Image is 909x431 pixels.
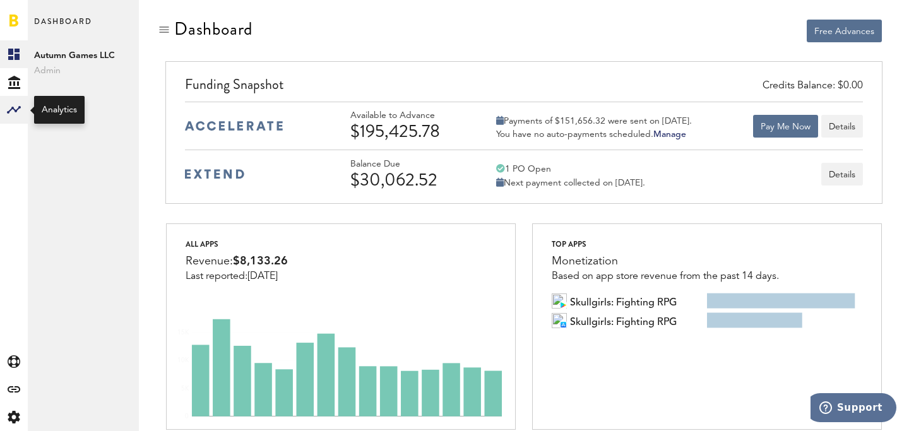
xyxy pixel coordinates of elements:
[174,19,252,39] div: Dashboard
[34,48,133,63] span: Autumn Games LLC
[763,79,863,93] div: Credits Balance: $0.00
[185,169,244,179] img: extend-medium-blue-logo.svg
[552,293,567,309] img: eYcjGgWCE-1yZy0Nmogmjs0ZW13bAN9jTKc4L4jndv76A_LjuBbCADLglWNXqe51_5XFZXnAlZ_ixHAdtq
[34,63,133,78] span: Admin
[186,252,288,271] div: Revenue:
[350,121,470,141] div: $195,425.78
[42,103,77,116] div: Analytics
[185,413,189,420] text: 0
[186,237,288,252] div: All apps
[233,256,288,267] span: $8,133.26
[653,130,686,139] a: Manage
[552,313,567,328] img: 100x100bb_5B0aTY6.jpg
[177,357,189,363] text: 10K
[496,163,645,175] div: 1 PO Open
[177,329,189,336] text: 15K
[496,177,645,189] div: Next payment collected on [DATE].
[821,115,863,138] button: Details
[560,321,567,328] img: 21.png
[496,115,692,127] div: Payments of $151,656.32 were sent on [DATE].
[570,293,677,309] span: Skullgirls: Fighting RPG
[185,121,283,131] img: accelerate-medium-blue-logo.svg
[552,271,779,282] div: Based on app store revenue from the past 14 days.
[247,271,278,281] span: [DATE]
[552,237,779,252] div: Top apps
[560,302,567,309] img: 17.png
[186,271,288,282] div: Last reported:
[181,386,189,392] text: 5K
[496,129,692,140] div: You have no auto-payments scheduled.
[753,115,818,138] button: Pay Me Now
[350,159,470,170] div: Balance Due
[185,74,864,102] div: Funding Snapshot
[570,313,677,328] span: Skullgirls: Fighting RPG
[552,252,779,271] div: Monetization
[350,170,470,190] div: $30,062.52
[350,110,470,121] div: Available to Advance
[821,163,863,186] button: Details
[34,14,92,40] span: Dashboard
[807,20,882,42] button: Free Advances
[811,393,896,425] iframe: Opens a widget where you can find more information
